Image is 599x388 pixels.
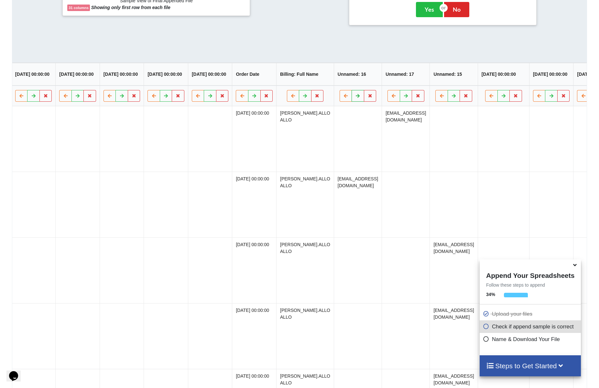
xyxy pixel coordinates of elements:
b: Showing only first row from each file [91,5,170,10]
p: Check if append sample is correct [483,323,579,331]
th: [DATE] 00:00:00 [11,63,56,86]
th: Billing: Full Name [276,63,334,86]
td: [EMAIL_ADDRESS][DOMAIN_NAME] [382,106,430,172]
th: [DATE] 00:00:00 [529,63,573,86]
th: [DATE] 00:00:00 [188,63,232,86]
button: No [444,2,469,17]
th: [DATE] 00:00:00 [100,63,144,86]
th: Unnamed: 15 [430,63,477,86]
p: Upload your files [483,310,579,318]
iframe: chat widget [6,362,27,382]
h4: Append Your Spreadsheets [480,270,581,280]
h4: Steps to Get Started [486,362,574,370]
td: [PERSON_NAME].ALLO ALLO [276,303,334,369]
button: Yes [416,2,443,17]
td: [PERSON_NAME].ALLO ALLO [276,106,334,172]
td: [DATE] 00:00:00 [232,172,276,237]
th: [DATE] 00:00:00 [477,63,529,86]
b: 34 % [486,292,495,297]
b: 31 columns [69,6,89,10]
th: [DATE] 00:00:00 [144,63,188,86]
td: [EMAIL_ADDRESS][DOMAIN_NAME] [430,303,477,369]
th: [DATE] 00:00:00 [55,63,100,86]
td: [EMAIL_ADDRESS][DOMAIN_NAME] [430,237,477,303]
th: Unnamed: 16 [334,63,382,86]
p: Name & Download Your File [483,335,579,343]
td: [DATE] 00:00:00 [232,106,276,172]
th: Order Date [232,63,276,86]
td: [DATE] 00:00:00 [232,237,276,303]
td: [PERSON_NAME].ALLO ALLO [276,237,334,303]
td: [DATE] 00:00:00 [232,303,276,369]
th: Unnamed: 17 [382,63,430,86]
p: Follow these steps to append [480,282,581,288]
td: [EMAIL_ADDRESS][DOMAIN_NAME] [334,172,382,237]
td: [PERSON_NAME].ALLO ALLO [276,172,334,237]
